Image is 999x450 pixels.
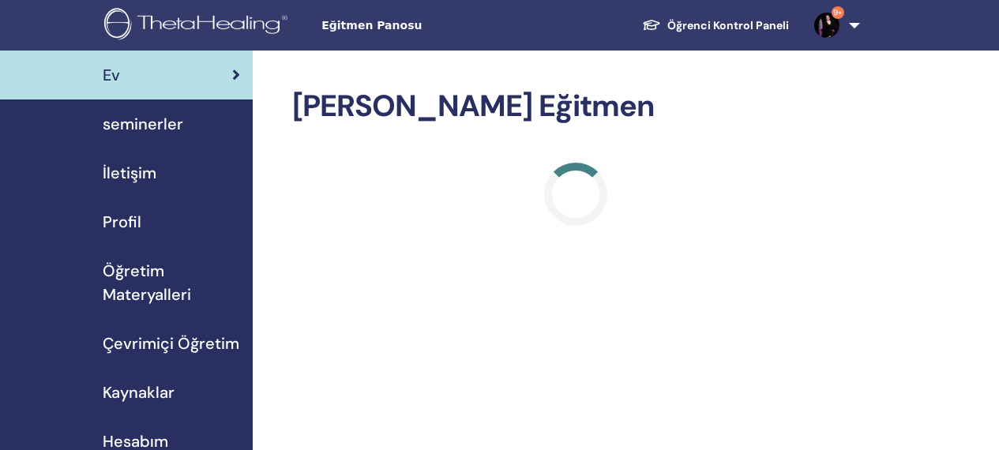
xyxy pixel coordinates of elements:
h2: [PERSON_NAME] Eğitmen [292,88,860,125]
span: Ev [103,63,120,87]
span: seminerler [103,112,183,136]
img: graduation-cap-white.svg [642,18,661,32]
span: İletişim [103,161,156,185]
img: logo.png [104,8,293,43]
span: Eğitmen Panosu [321,17,558,34]
span: Profil [103,210,141,234]
span: 9+ [832,6,844,19]
span: Öğretim Materyalleri [103,259,240,306]
a: Öğrenci Kontrol Paneli [629,11,802,40]
span: Çevrimiçi Öğretim [103,332,239,355]
span: Kaynaklar [103,381,175,404]
img: default.jpg [814,13,839,38]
